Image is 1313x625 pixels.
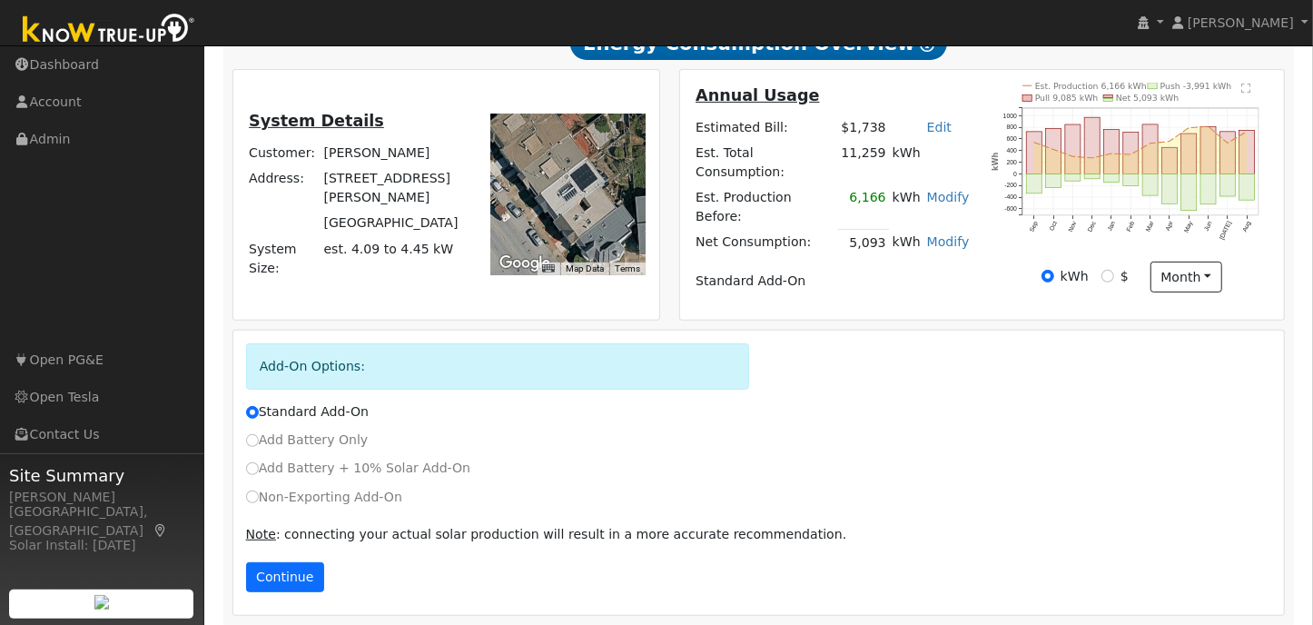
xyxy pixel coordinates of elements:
label: Non-Exporting Add-On [246,488,402,507]
td: 5,093 [838,230,889,256]
td: [STREET_ADDRESS][PERSON_NAME] [321,166,471,211]
td: Est. Production Before: [693,185,838,230]
text: Oct [1049,221,1059,233]
circle: onclick="" [1033,141,1036,144]
div: Solar Install: [DATE] [9,536,194,555]
input: kWh [1042,270,1054,283]
text: -600 [1004,205,1017,212]
rect: onclick="" [1220,132,1236,174]
td: 11,259 [838,140,889,184]
rect: onclick="" [1046,174,1061,188]
rect: onclick="" [1143,174,1159,196]
rect: onclick="" [1027,132,1042,174]
circle: onclick="" [1071,155,1074,158]
td: System Size: [246,236,321,281]
input: $ [1101,270,1114,283]
span: Site Summary [9,463,194,488]
a: Modify [927,190,970,204]
rect: onclick="" [1065,124,1081,174]
button: Keyboard shortcuts [542,263,555,275]
span: : connecting your actual solar production will result in a more accurate recommendation. [246,527,847,541]
div: Add-On Options: [246,343,749,390]
rect: onclick="" [1220,174,1236,197]
rect: onclick="" [1085,174,1101,179]
a: Open this area in Google Maps (opens a new window) [495,252,555,275]
rect: onclick="" [1027,174,1042,193]
a: Terms (opens in new tab) [615,263,640,273]
label: Add Battery Only [246,431,369,450]
circle: onclick="" [1150,143,1152,145]
text: May [1183,220,1195,234]
div: [GEOGRAPHIC_DATA], [GEOGRAPHIC_DATA] [9,502,194,541]
text: Nov [1067,220,1078,233]
text: Apr [1165,220,1176,233]
text: kWh [991,153,1000,172]
td: Customer: [246,141,321,166]
rect: onclick="" [1181,134,1197,174]
img: Know True-Up [14,10,204,51]
circle: onclick="" [1169,140,1171,143]
span: est. 4.09 to 4.45 kW [324,242,454,256]
span: [PERSON_NAME] [1188,15,1294,30]
rect: onclick="" [1123,174,1139,186]
rect: onclick="" [1162,147,1178,174]
rect: onclick="" [1104,130,1120,174]
input: Non-Exporting Add-On [246,491,259,503]
rect: onclick="" [1046,129,1061,174]
text: Dec [1087,220,1098,233]
rect: onclick="" [1181,174,1197,211]
td: $1,738 [838,114,889,140]
circle: onclick="" [1188,126,1190,129]
td: kWh [889,230,923,256]
text: Push -3,991 kWh [1160,81,1232,91]
circle: onclick="" [1208,125,1210,128]
td: Net Consumption: [693,230,838,256]
img: retrieve [94,595,109,610]
rect: onclick="" [1104,174,1120,183]
text: 200 [1007,159,1018,165]
circle: onclick="" [1227,142,1229,144]
input: Add Battery + 10% Solar Add-On [246,462,259,475]
rect: onclick="" [1162,174,1178,204]
text: Sep [1029,220,1040,233]
circle: onclick="" [1052,148,1055,151]
u: Note [246,527,276,541]
td: Est. Total Consumption: [693,140,838,184]
rect: onclick="" [1201,174,1217,204]
text: Est. Production 6,166 kWh [1035,81,1147,91]
a: Modify [927,234,970,249]
label: kWh [1061,267,1089,286]
circle: onclick="" [1111,153,1113,155]
rect: onclick="" [1065,174,1081,182]
text: 0 [1013,171,1017,177]
button: Map Data [566,263,604,275]
td: Address: [246,166,321,211]
rect: onclick="" [1123,133,1139,174]
td: [PERSON_NAME] [321,141,471,166]
rect: onclick="" [1239,174,1255,201]
text: 600 [1007,135,1018,142]
text: 800 [1007,124,1018,130]
rect: onclick="" [1085,117,1101,174]
text: [DATE] [1219,221,1233,242]
td: kWh [889,140,972,184]
text: Jan [1107,220,1117,232]
td: kWh [889,185,923,230]
div: [PERSON_NAME] [9,488,194,507]
rect: onclick="" [1143,124,1159,174]
td: 6,166 [838,185,889,230]
u: System Details [249,112,384,130]
circle: onclick="" [1246,131,1249,134]
img: Google [495,252,555,275]
label: $ [1120,267,1129,286]
text: Mar [1145,220,1156,233]
label: Standard Add-On [246,402,369,422]
text: Aug [1241,220,1252,233]
text: -200 [1004,183,1017,189]
text: Net 5,093 kWh [1116,94,1180,104]
circle: onclick="" [1091,157,1094,160]
text: Feb [1126,220,1136,233]
text: -400 [1004,194,1017,201]
text: Pull 9,085 kWh [1035,94,1099,104]
a: Map [153,523,169,538]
